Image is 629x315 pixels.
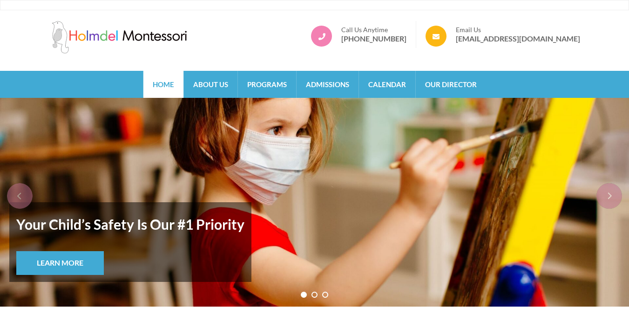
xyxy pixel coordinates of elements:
[143,71,183,98] a: Home
[184,71,237,98] a: About Us
[16,209,244,239] strong: Your Child’s Safety Is Our #1 Priority
[297,71,358,98] a: Admissions
[7,183,33,209] div: prev
[49,21,189,54] img: Holmdel Montessori School
[341,26,406,34] span: Call Us Anytime
[456,26,580,34] span: Email Us
[238,71,296,98] a: Programs
[596,183,622,209] div: next
[416,71,486,98] a: Our Director
[456,34,580,43] a: [EMAIL_ADDRESS][DOMAIN_NAME]
[16,251,104,275] a: Learn More
[341,34,406,43] a: [PHONE_NUMBER]
[359,71,415,98] a: Calendar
